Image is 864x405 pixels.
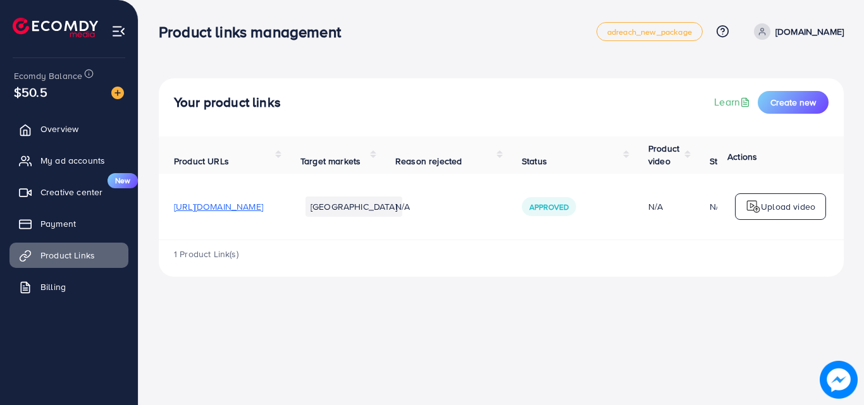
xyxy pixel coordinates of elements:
[9,274,128,299] a: Billing
[174,200,263,213] span: [URL][DOMAIN_NAME]
[40,249,95,262] span: Product Links
[40,154,105,167] span: My ad accounts
[40,186,102,198] span: Creative center
[648,142,679,167] span: Product video
[596,22,703,41] a: adreach_new_package
[40,217,76,230] span: Payment
[9,148,128,173] a: My ad accounts
[820,361,858,399] img: image
[9,211,128,236] a: Payment
[108,173,138,188] span: New
[14,70,82,82] span: Ecomdy Balance
[395,200,410,213] span: N/A
[300,155,361,167] span: Target markets
[40,281,66,293] span: Billing
[9,116,128,142] a: Overview
[9,243,128,268] a: Product Links
[159,23,351,41] h3: Product links management
[770,96,816,109] span: Create new
[174,248,238,260] span: 1 Product Link(s)
[111,87,124,99] img: image
[40,123,78,135] span: Overview
[648,200,679,213] div: N/A
[710,155,760,167] span: Status video
[710,200,724,213] div: N/A
[761,199,815,214] p: Upload video
[746,199,761,214] img: logo
[607,28,692,36] span: adreach_new_package
[13,18,98,37] img: logo
[174,95,281,111] h4: Your product links
[749,23,844,40] a: [DOMAIN_NAME]
[395,155,462,167] span: Reason rejected
[305,196,402,217] li: [GEOGRAPHIC_DATA]
[111,24,126,39] img: menu
[714,95,753,109] a: Learn
[529,202,569,212] span: Approved
[775,24,844,39] p: [DOMAIN_NAME]
[522,155,547,167] span: Status
[14,83,47,101] span: $50.5
[727,150,757,163] span: Actions
[758,91,829,114] button: Create new
[174,155,229,167] span: Product URLs
[9,179,128,205] a: Creative centerNew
